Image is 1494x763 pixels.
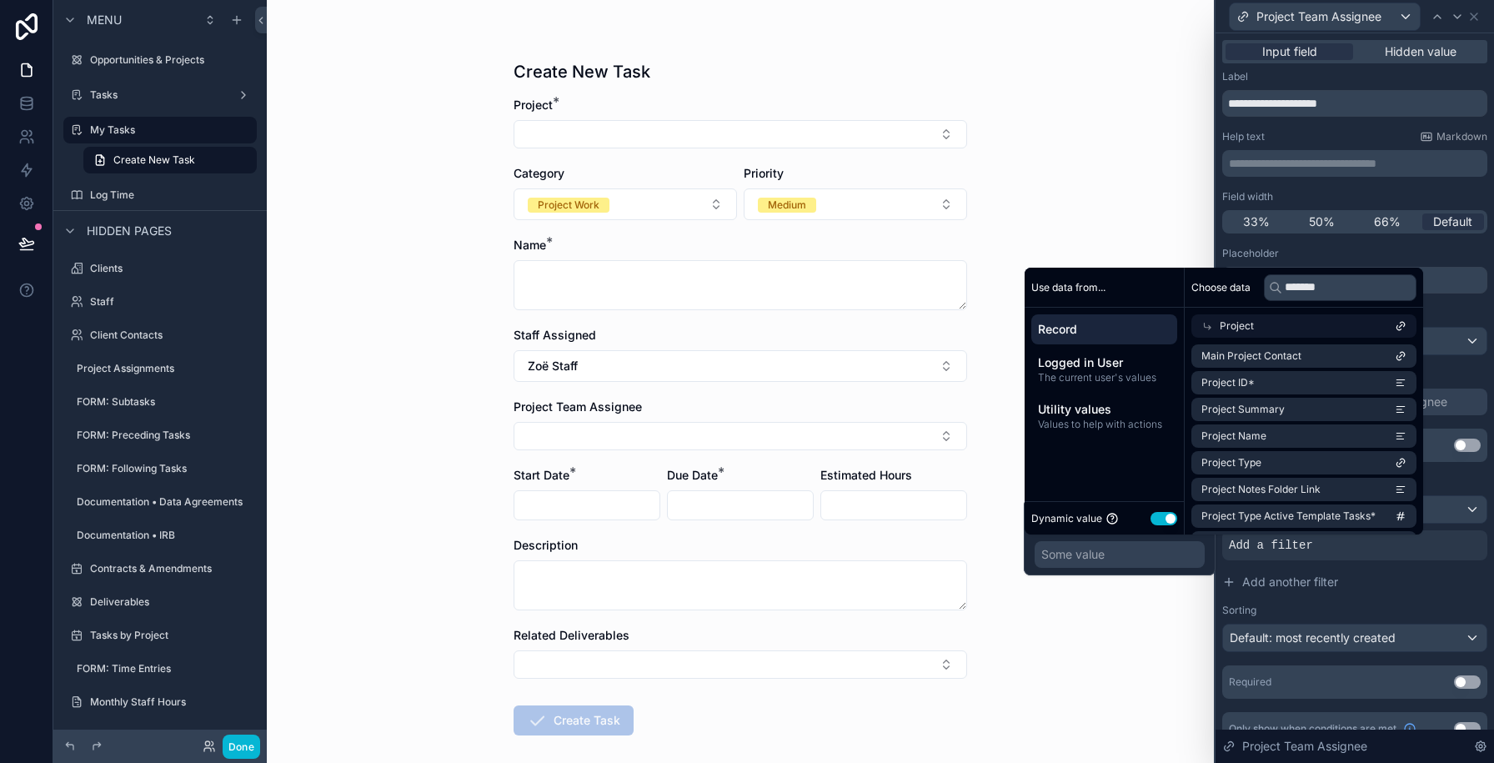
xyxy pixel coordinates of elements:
[1038,321,1171,338] span: Record
[90,695,253,709] label: Monthly Staff Hours
[514,468,569,482] span: Start Date
[77,729,253,742] label: [V1] Opportunities & Projects
[514,120,967,148] button: Select Button
[90,562,253,575] label: Contracts & Amendments
[514,98,553,112] span: Project
[1222,247,1279,260] label: Placeholder
[1229,3,1421,31] button: Project Team Assignee
[514,188,737,220] button: Select Button
[63,47,257,73] a: Opportunities & Projects
[90,595,253,609] label: Deliverables
[1025,308,1184,444] div: scrollable content
[1262,43,1317,60] span: Input field
[63,422,257,449] a: FORM: Preceding Tasks
[63,522,257,549] a: Documentation • IRB
[1031,512,1102,525] span: Dynamic value
[514,399,642,414] span: Project Team Assignee
[1185,338,1423,535] div: scrollable content
[514,350,967,382] button: Select Button
[90,53,253,67] label: Opportunities & Projects
[113,153,195,167] span: Create New Task
[90,329,253,342] label: Client Contacts
[1201,349,1301,363] span: Main Project Contact
[744,188,967,220] button: Select Button
[1201,456,1261,469] span: Project Type
[1374,213,1401,230] span: 66%
[90,88,230,102] label: Tasks
[77,462,253,475] label: FORM: Following Tasks
[77,362,253,375] label: Project Assignments
[1229,537,1313,554] span: Add a filter
[1420,130,1487,143] a: Markdown
[90,188,253,202] label: Log Time
[1201,429,1266,443] span: Project Name
[528,358,578,374] span: Zoë Staff
[77,529,253,542] label: Documentation • IRB
[1309,213,1335,230] span: 50%
[77,662,253,675] label: FORM: Time Entries
[63,389,257,415] a: FORM: Subtasks
[1222,624,1487,652] button: Default: most recently created
[1256,8,1381,25] span: Project Team Assignee
[514,538,578,552] span: Description
[1038,418,1171,431] span: Values to help with actions
[1222,567,1487,597] button: Add another filter
[63,689,257,715] a: Monthly Staff Hours
[514,238,546,252] span: Name
[77,429,253,442] label: FORM: Preceding Tasks
[77,395,253,409] label: FORM: Subtasks
[1222,70,1248,83] label: Label
[820,468,912,482] span: Estimated Hours
[514,166,564,180] span: Category
[1191,281,1251,294] span: Choose data
[63,455,257,482] a: FORM: Following Tasks
[63,655,257,682] a: FORM: Time Entries
[63,289,257,315] a: Staff
[90,629,253,642] label: Tasks by Project
[77,495,253,509] label: Documentation • Data Agreements
[1031,281,1105,294] span: Use data from...
[63,589,257,615] a: Deliverables
[63,489,257,515] a: Documentation • Data Agreements
[514,60,650,83] h1: Create New Task
[768,198,806,213] div: Medium
[1229,722,1396,735] span: Only show when conditions are met
[90,123,247,137] label: My Tasks
[538,198,599,213] div: Project Work
[223,735,260,759] button: Done
[1201,403,1285,416] span: Project Summary
[514,628,629,642] span: Related Deliverables
[87,12,122,28] span: Menu
[1220,319,1254,333] span: Project
[1385,43,1456,60] span: Hidden value
[63,555,257,582] a: Contracts & Amendments
[1222,130,1265,143] label: Help text
[667,468,718,482] span: Due Date
[1038,371,1171,384] span: The current user's values
[1243,213,1270,230] span: 33%
[87,223,172,239] span: Hidden pages
[63,82,257,108] a: Tasks
[1242,574,1338,590] span: Add another filter
[1242,738,1367,755] span: Project Team Assignee
[1230,630,1396,645] span: Default: most recently created
[1222,604,1256,617] label: Sorting
[514,422,967,450] button: Select Button
[63,622,257,649] a: Tasks by Project
[83,147,257,173] a: Create New Task
[1041,546,1105,563] div: Some value
[63,117,257,143] a: My Tasks
[63,722,257,749] a: [V1] Opportunities & Projects
[744,166,784,180] span: Priority
[63,255,257,282] a: Clients
[63,182,257,208] a: Log Time
[514,328,596,342] span: Staff Assigned
[63,322,257,349] a: Client Contacts
[63,355,257,382] a: Project Assignments
[1222,190,1273,203] label: Field width
[1201,483,1321,496] span: Project Notes Folder Link
[514,650,967,679] button: Select Button
[90,295,253,309] label: Staff
[90,262,253,275] label: Clients
[1201,510,1376,523] span: Project Type Active Template Tasks*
